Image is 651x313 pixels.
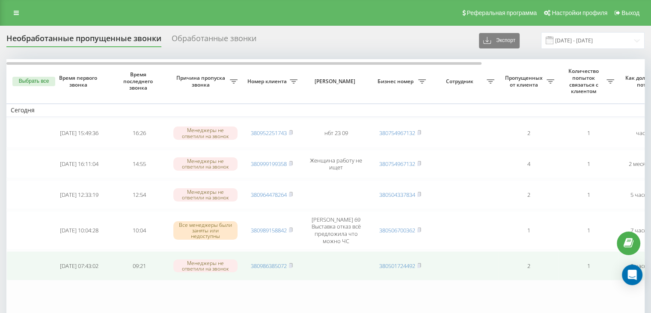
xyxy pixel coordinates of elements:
div: Все менеджеры были заняты или недоступны [173,221,238,240]
a: 380989158842 [251,226,287,234]
td: 1 [559,119,618,148]
div: Менеджеры не ответили на звонок [173,259,238,272]
div: Менеджеры не ответили на звонок [173,157,238,170]
td: 2 [499,180,559,209]
a: 380501724492 [379,262,415,270]
td: [PERSON_NAME] 69 Выставка отказ всё предложила что можно ЧС [302,211,370,250]
td: [DATE] 10:04:28 [49,211,109,250]
td: 1 [559,150,618,179]
span: Номер клиента [246,78,290,85]
div: Обработанные звонки [172,34,256,47]
span: Время последнего звонка [116,71,162,91]
a: 380986385072 [251,262,287,270]
td: 1 [559,180,618,209]
span: Время первого звонка [56,75,102,88]
td: [DATE] 12:33:19 [49,180,109,209]
td: 4 [499,150,559,179]
td: Женщина работу не ищет [302,150,370,179]
td: 14:55 [109,150,169,179]
div: Менеджеры не ответили на звонок [173,126,238,139]
td: 1 [559,251,618,280]
a: 380754967132 [379,160,415,168]
span: Количество попыток связаться с клиентом [563,68,606,94]
td: 10:04 [109,211,169,250]
span: Реферальная программа [467,9,537,16]
td: 2 [499,119,559,148]
td: 09:21 [109,251,169,280]
td: 16:26 [109,119,169,148]
a: 380952251743 [251,129,287,137]
div: Open Intercom Messenger [622,265,642,285]
td: 1 [499,211,559,250]
td: 12:54 [109,180,169,209]
button: Выбрать все [12,77,55,86]
a: 380754967132 [379,129,415,137]
td: [DATE] 16:11:04 [49,150,109,179]
span: Пропущенных от клиента [503,75,547,88]
span: Настройки профиля [552,9,607,16]
button: Экспорт [479,33,520,48]
div: Менеджеры не ответили на звонок [173,188,238,201]
a: 380504337834 [379,191,415,199]
span: Бизнес номер [375,78,418,85]
td: 1 [559,211,618,250]
span: Сотрудник [434,78,487,85]
span: Причина пропуска звонка [173,75,230,88]
div: Необработанные пропущенные звонки [6,34,161,47]
td: нбт 23 09 [302,119,370,148]
a: 380964478264 [251,191,287,199]
a: 380999199358 [251,160,287,168]
span: Выход [621,9,639,16]
td: [DATE] 15:49:36 [49,119,109,148]
a: 380506700362 [379,226,415,234]
span: [PERSON_NAME] [309,78,363,85]
td: [DATE] 07:43:02 [49,251,109,280]
td: 2 [499,251,559,280]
